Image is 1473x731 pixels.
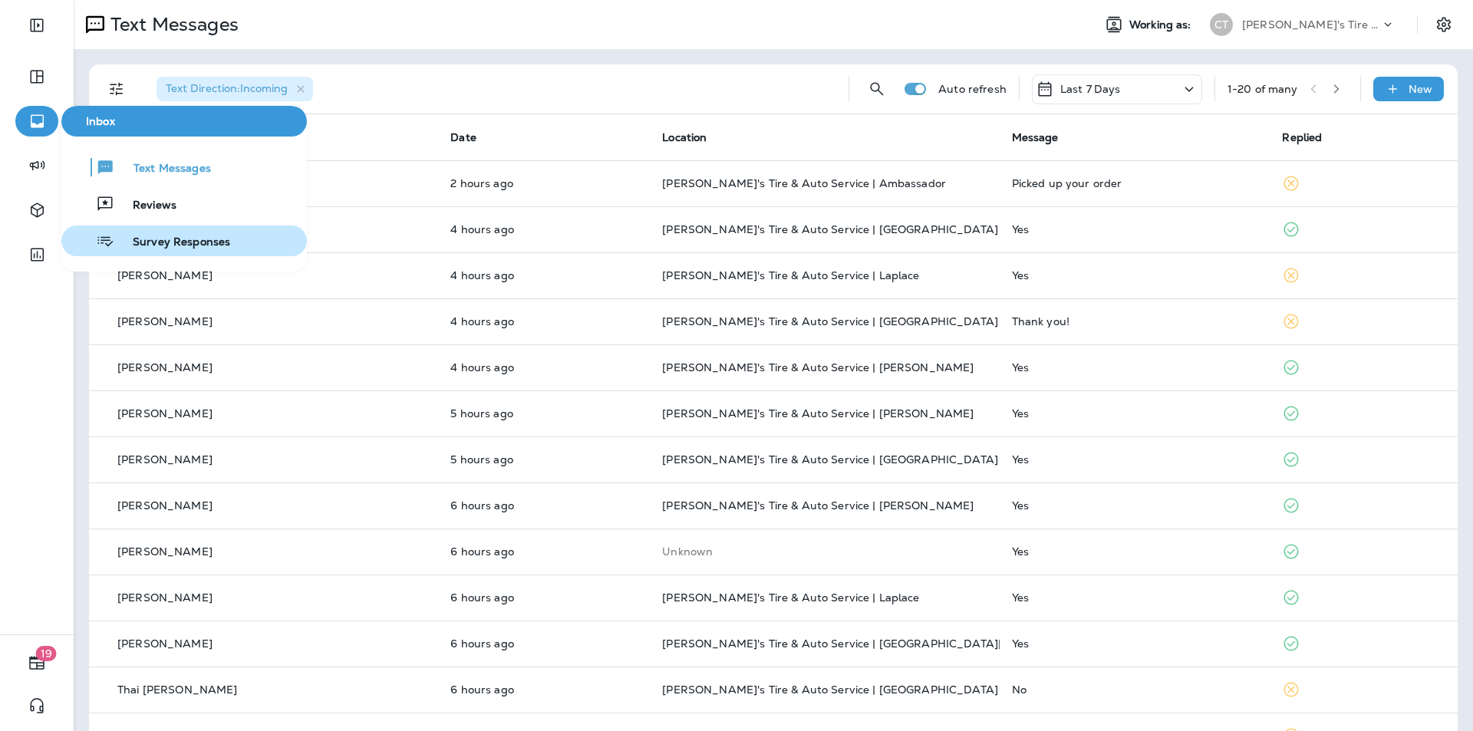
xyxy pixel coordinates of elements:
[1060,83,1121,95] p: Last 7 Days
[114,235,230,250] span: Survey Responses
[117,269,213,282] p: [PERSON_NAME]
[662,130,707,144] span: Location
[1012,453,1258,466] div: Yes
[662,407,974,420] span: [PERSON_NAME]'s Tire & Auto Service | [PERSON_NAME]
[117,545,213,558] p: [PERSON_NAME]
[662,683,998,696] span: [PERSON_NAME]'s Tire & Auto Service | [GEOGRAPHIC_DATA]
[450,591,638,604] p: Aug 25, 2025 07:49 AM
[1012,361,1258,374] div: Yes
[450,269,638,282] p: Aug 25, 2025 09:04 AM
[117,591,213,604] p: [PERSON_NAME]
[36,646,57,661] span: 19
[117,361,213,374] p: [PERSON_NAME]
[68,115,301,128] span: Inbox
[1210,13,1233,36] div: CT
[1012,637,1258,650] div: Yes
[662,545,987,558] p: This customer does not have a last location and the phone number they messaged is not assigned to...
[450,683,638,696] p: Aug 25, 2025 07:02 AM
[450,545,638,558] p: Aug 25, 2025 07:52 AM
[166,81,288,95] span: Text Direction : Incoming
[1012,683,1258,696] div: No
[450,361,638,374] p: Aug 25, 2025 09:00 AM
[450,407,638,420] p: Aug 25, 2025 08:51 AM
[117,407,213,420] p: [PERSON_NAME]
[450,177,638,189] p: Aug 25, 2025 11:54 AM
[1012,407,1258,420] div: Yes
[938,83,1007,95] p: Auto refresh
[662,499,974,512] span: [PERSON_NAME]'s Tire & Auto Service | [PERSON_NAME]
[1012,223,1258,235] div: Yes
[115,162,211,176] span: Text Messages
[662,222,998,236] span: [PERSON_NAME]'s Tire & Auto Service | [GEOGRAPHIC_DATA]
[117,315,213,328] p: [PERSON_NAME]
[61,152,307,183] button: Text Messages
[1012,269,1258,282] div: Yes
[662,268,919,282] span: [PERSON_NAME]'s Tire & Auto Service | Laplace
[117,499,213,512] p: [PERSON_NAME]
[61,106,307,137] button: Inbox
[1430,11,1458,38] button: Settings
[1012,130,1059,144] span: Message
[104,13,239,36] p: Text Messages
[862,74,892,104] button: Search Messages
[450,453,638,466] p: Aug 25, 2025 08:04 AM
[117,683,238,696] p: Thai [PERSON_NAME]
[450,130,476,144] span: Date
[662,361,974,374] span: [PERSON_NAME]'s Tire & Auto Service | [PERSON_NAME]
[662,591,919,604] span: [PERSON_NAME]'s Tire & Auto Service | Laplace
[1129,18,1195,31] span: Working as:
[114,199,176,213] span: Reviews
[61,226,307,256] button: Survey Responses
[662,176,946,190] span: [PERSON_NAME]'s Tire & Auto Service | Ambassador
[117,637,213,650] p: [PERSON_NAME]
[450,223,638,235] p: Aug 25, 2025 09:49 AM
[1012,315,1258,328] div: Thank you!
[1012,545,1258,558] div: Yes
[662,314,998,328] span: [PERSON_NAME]'s Tire & Auto Service | [GEOGRAPHIC_DATA]
[1012,177,1258,189] div: Picked up your order
[450,499,638,512] p: Aug 25, 2025 07:58 AM
[662,453,998,466] span: [PERSON_NAME]'s Tire & Auto Service | [GEOGRAPHIC_DATA]
[15,10,58,41] button: Expand Sidebar
[1227,83,1298,95] div: 1 - 20 of many
[61,189,307,219] button: Reviews
[1242,18,1380,31] p: [PERSON_NAME]'s Tire & Auto
[450,315,638,328] p: Aug 25, 2025 09:03 AM
[1012,499,1258,512] div: Yes
[101,74,132,104] button: Filters
[1282,130,1322,144] span: Replied
[662,637,1093,650] span: [PERSON_NAME]'s Tire & Auto Service | [GEOGRAPHIC_DATA][PERSON_NAME]
[117,453,213,466] p: [PERSON_NAME]
[1012,591,1258,604] div: Yes
[1409,83,1432,95] p: New
[450,637,638,650] p: Aug 25, 2025 07:47 AM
